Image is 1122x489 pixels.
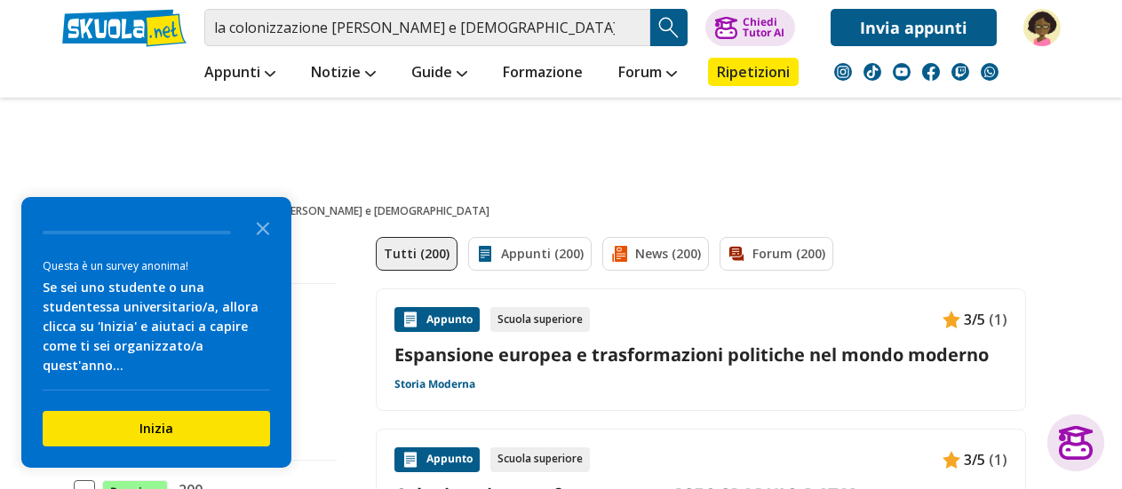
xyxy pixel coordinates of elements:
[245,209,281,245] button: Close the survey
[964,448,985,471] span: 3/5
[943,311,960,328] img: Appunti contenuto
[43,257,270,274] div: Questa è un survey anonima!
[306,58,380,90] a: Notizie
[402,451,419,469] img: Appunti contenuto
[989,308,1007,331] span: (1)
[834,63,852,81] img: instagram
[402,311,419,328] img: Appunti contenuto
[468,237,592,271] a: Appunti (200)
[394,307,480,332] div: Appunto
[720,237,833,271] a: Forum (200)
[705,9,795,46] button: ChiediTutor AI
[602,237,709,271] a: News (200)
[943,451,960,469] img: Appunti contenuto
[989,448,1007,471] span: (1)
[200,58,280,90] a: Appunti
[610,245,628,263] img: News filtro contenuto
[951,63,969,81] img: twitch
[490,307,590,332] div: Scuola superiore
[476,245,494,263] img: Appunti filtro contenuto
[728,245,745,263] img: Forum filtro contenuto
[43,278,270,375] div: Se sei uno studente o una studentessa universitario/a, allora clicca su 'Inizia' e aiutaci a capi...
[376,237,458,271] a: Tutti (200)
[981,63,999,81] img: WhatsApp
[650,9,688,46] button: Search Button
[204,9,650,46] input: Cerca appunti, riassunti o versioni
[863,63,881,81] img: tiktok
[922,63,940,81] img: facebook
[394,343,1007,367] a: Espansione europea e trasformazioni politiche nel mondo moderno
[498,58,587,90] a: Formazione
[490,447,590,472] div: Scuola superiore
[394,447,480,472] div: Appunto
[21,197,291,468] div: Survey
[964,308,985,331] span: 3/5
[743,17,784,38] div: Chiedi Tutor AI
[831,9,997,46] a: Invia appunti
[394,377,475,391] a: Storia Moderna
[43,411,270,446] button: Inizia
[1023,9,1061,46] img: raffarusso78
[893,63,911,81] img: youtube
[614,58,681,90] a: Forum
[188,197,497,226] span: la colonizzazione [PERSON_NAME] e [DEMOGRAPHIC_DATA]
[708,58,799,86] a: Ripetizioni
[656,14,682,41] img: Cerca appunti, riassunti o versioni
[407,58,472,90] a: Guide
